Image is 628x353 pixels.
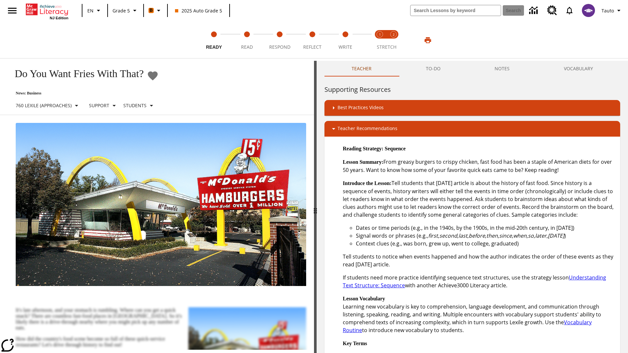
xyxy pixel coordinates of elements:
p: Learning new vocabulary is key to comprehension, language development, and communication through ... [343,294,615,334]
button: VOCABULARY [537,61,620,76]
em: so [528,232,534,239]
h6: Supporting Resources [324,84,620,95]
div: Best Practices Videos [324,100,620,116]
button: Select a new avatar [578,2,599,19]
button: Language: EN, Select a language [84,5,105,16]
span: Ready [206,44,222,50]
button: Print [417,34,438,46]
em: second [439,232,457,239]
span: STRETCH [377,44,396,50]
strong: Introduce the Lesson: [343,180,392,186]
strong: Key Terms [343,341,367,346]
p: Teacher Recommendations [338,125,397,133]
button: Respond step 3 of 5 [261,22,299,58]
text: 1 [379,32,381,37]
h1: Do You Want Fries With That? [8,68,144,80]
p: News: Business [8,91,159,96]
button: Select Lexile, 760 Lexile (Approaches) [13,100,83,111]
p: Tell students that [DATE] article is about the history of fast food. Since history is a sequence ... [343,179,615,219]
button: Boost Class color is orange. Change class color [146,5,165,16]
text: 2 [393,32,394,37]
em: last [459,232,467,239]
input: search field [410,5,501,16]
em: first [428,232,438,239]
div: activity [317,61,628,353]
img: One of the first McDonald's stores, with the iconic red sign and golden arches. [16,123,306,286]
div: Home [26,2,68,20]
em: before [469,232,485,239]
img: avatar image [582,4,595,17]
button: Write step 5 of 5 [326,22,364,58]
button: Add to Favorites - Do You Want Fries With That? [147,70,159,81]
button: Scaffolds, Support [86,100,121,111]
button: Teacher [324,61,399,76]
span: EN [87,7,94,14]
button: Grade: Grade 5, Select a grade [110,5,141,16]
em: when [513,232,527,239]
button: NOTES [468,61,537,76]
strong: Lesson Vocabulary [343,296,385,301]
strong: Sequence [385,146,406,151]
p: Support [89,102,109,109]
button: Stretch Respond step 2 of 2 [384,22,403,58]
div: Teacher Recommendations [324,121,620,137]
span: Grade 5 [113,7,130,14]
span: B [149,6,153,14]
em: then [486,232,498,239]
button: Ready step 1 of 5 [195,22,233,58]
a: Notifications [561,2,578,19]
a: Resource Center, Will open in new tab [543,2,561,19]
p: Students [123,102,147,109]
p: If students need more practice identifying sequence text structures, use the strategy lesson with... [343,274,615,289]
strong: Reading Strategy: [343,146,383,151]
p: Tell students to notice when events happened and how the author indicates the order of these even... [343,253,615,268]
p: 760 Lexile (Approaches) [16,102,72,109]
span: NJ Edition [50,16,68,20]
a: Data Center [525,2,543,20]
strong: Lesson Summary: [343,159,383,165]
em: later [535,232,547,239]
button: Profile/Settings [599,5,625,16]
li: Context clues (e.g., was born, grew up, went to college, graduated) [356,240,615,247]
span: 2025 Auto Grade 5 [175,7,222,14]
p: Best Practices Videos [338,104,384,112]
p: From greasy burgers to crispy chicken, fast food has been a staple of American diets for over 50 ... [343,158,615,174]
em: [DATE] [548,232,564,239]
div: Press Enter or Spacebar and then press right and left arrow keys to move the slider [314,61,317,353]
li: Dates or time periods (e.g., in the 1940s, by the 1900s, in the mid-20th century, in [DATE]) [356,224,615,232]
button: Select Student [121,100,158,111]
li: Signal words or phrases (e.g., , , , , , , , , , ) [356,232,615,240]
button: Stretch Read step 1 of 2 [370,22,389,58]
button: Reflect step 4 of 5 [293,22,331,58]
em: since [499,232,512,239]
span: Read [241,44,253,50]
span: Respond [269,44,290,50]
span: Write [339,44,352,50]
span: Reflect [303,44,322,50]
button: Read step 2 of 5 [228,22,266,58]
button: TO-DO [399,61,468,76]
span: Tauto [602,7,614,14]
button: Open side menu [3,1,22,20]
div: Instructional Panel Tabs [324,61,620,76]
